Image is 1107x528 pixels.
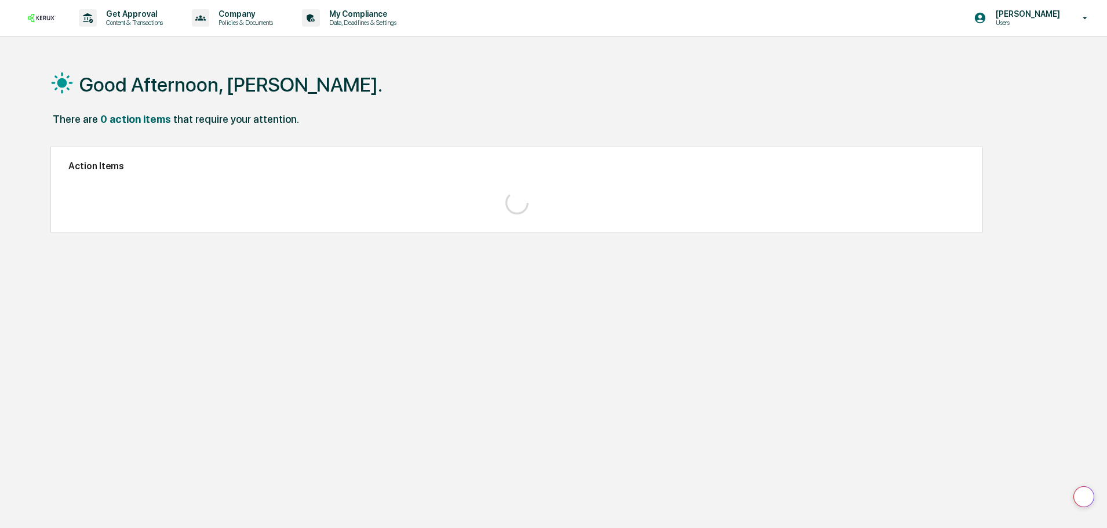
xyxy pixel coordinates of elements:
[79,73,383,96] h1: Good Afternoon, [PERSON_NAME].
[986,9,1066,19] p: [PERSON_NAME]
[53,113,98,125] div: There are
[209,9,279,19] p: Company
[100,113,171,125] div: 0 action items
[68,161,965,172] h2: Action Items
[209,19,279,27] p: Policies & Documents
[986,19,1066,27] p: Users
[97,9,169,19] p: Get Approval
[320,9,402,19] p: My Compliance
[28,14,56,21] img: logo
[173,113,299,125] div: that require your attention.
[320,19,402,27] p: Data, Deadlines & Settings
[97,19,169,27] p: Content & Transactions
